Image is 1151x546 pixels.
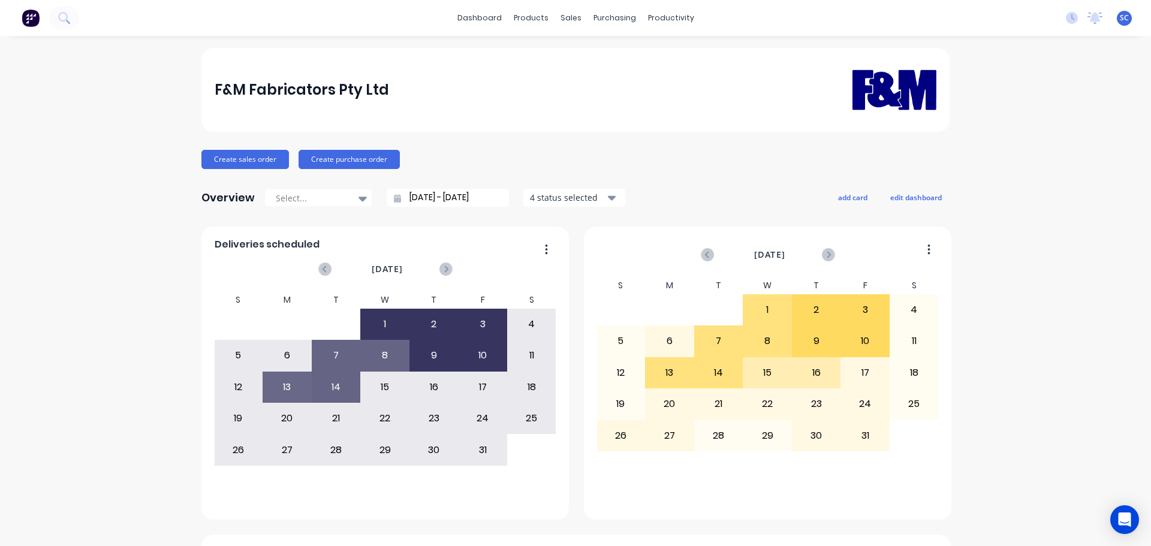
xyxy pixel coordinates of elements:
div: 23 [793,389,840,419]
div: 18 [890,358,938,388]
span: [DATE] [372,263,403,276]
div: F [458,291,507,309]
div: 14 [695,358,743,388]
span: [DATE] [754,248,785,261]
div: S [507,291,556,309]
div: F [840,277,890,294]
div: 5 [597,326,645,356]
div: 6 [263,340,311,370]
div: 18 [508,372,556,402]
div: 27 [646,420,694,450]
div: productivity [642,9,700,27]
div: Overview [201,186,255,210]
div: 28 [312,435,360,464]
div: M [645,277,694,294]
div: 16 [793,358,840,388]
div: S [596,277,646,294]
div: 12 [597,358,645,388]
div: 12 [215,372,263,402]
div: 3 [459,309,507,339]
div: products [508,9,555,27]
div: 29 [361,435,409,464]
div: 21 [695,389,743,419]
div: 13 [646,358,694,388]
div: 27 [263,435,311,464]
div: 24 [841,389,889,419]
div: 30 [793,420,840,450]
div: 2 [793,295,840,325]
div: W [743,277,792,294]
div: 16 [410,372,458,402]
div: W [360,291,409,309]
div: 15 [361,372,409,402]
div: sales [555,9,587,27]
button: 4 status selected [523,189,625,207]
div: 31 [841,420,889,450]
div: 26 [215,435,263,464]
div: 9 [410,340,458,370]
div: 31 [459,435,507,464]
div: 20 [646,389,694,419]
span: SC [1120,13,1129,23]
div: 17 [459,372,507,402]
div: S [890,277,939,294]
div: Open Intercom Messenger [1110,505,1139,534]
div: 22 [361,403,409,433]
div: 23 [410,403,458,433]
a: dashboard [451,9,508,27]
div: 13 [263,372,311,402]
img: Factory [22,9,40,27]
div: S [214,291,263,309]
div: 10 [459,340,507,370]
div: 8 [361,340,409,370]
div: 4 status selected [530,191,605,204]
div: 1 [743,295,791,325]
div: 4 [890,295,938,325]
div: 19 [215,403,263,433]
div: 28 [695,420,743,450]
div: T [792,277,841,294]
div: M [263,291,312,309]
div: 9 [793,326,840,356]
div: 25 [890,389,938,419]
div: 7 [312,340,360,370]
img: F&M Fabricators Pty Ltd [852,52,936,127]
div: 17 [841,358,889,388]
div: 29 [743,420,791,450]
div: 26 [597,420,645,450]
div: 15 [743,358,791,388]
div: 24 [459,403,507,433]
div: T [694,277,743,294]
button: Create sales order [201,150,289,169]
div: 14 [312,372,360,402]
div: 11 [890,326,938,356]
div: 25 [508,403,556,433]
div: 3 [841,295,889,325]
div: 20 [263,403,311,433]
div: 8 [743,326,791,356]
div: purchasing [587,9,642,27]
div: 1 [361,309,409,339]
div: 10 [841,326,889,356]
div: T [312,291,361,309]
div: 5 [215,340,263,370]
div: 30 [410,435,458,464]
div: 6 [646,326,694,356]
div: 11 [508,340,556,370]
button: Create purchase order [299,150,400,169]
div: 19 [597,389,645,419]
div: 22 [743,389,791,419]
button: edit dashboard [882,189,950,205]
div: 21 [312,403,360,433]
span: Deliveries scheduled [215,237,320,252]
div: 7 [695,326,743,356]
div: 2 [410,309,458,339]
button: add card [830,189,875,205]
div: 4 [508,309,556,339]
div: F&M Fabricators Pty Ltd [215,78,389,102]
div: T [409,291,459,309]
